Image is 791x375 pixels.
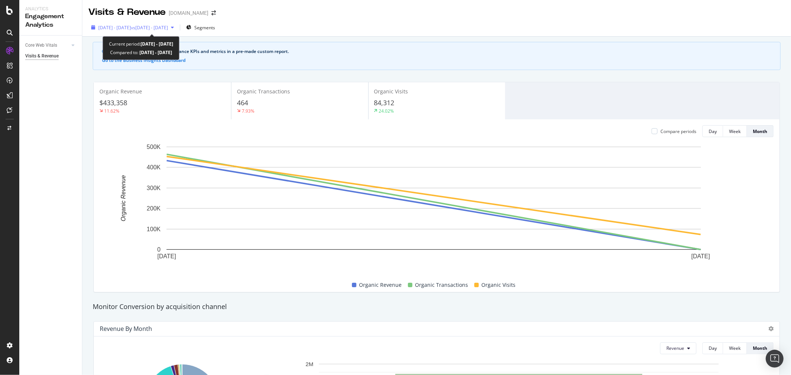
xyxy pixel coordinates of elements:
[374,88,408,95] span: Organic Visits
[747,125,774,137] button: Month
[99,88,142,95] span: Organic Revenue
[147,226,161,232] text: 100K
[131,24,168,31] span: vs [DATE] - [DATE]
[169,9,208,17] div: [DOMAIN_NAME]
[183,21,218,33] button: Segments
[753,345,767,351] div: Month
[88,6,166,19] div: Visits & Revenue
[747,342,774,354] button: Month
[157,246,161,253] text: 0
[109,40,173,48] div: Current period:
[93,42,781,70] div: info banner
[100,325,152,332] div: Revenue by Month
[138,49,172,56] b: [DATE] - [DATE]
[194,24,215,31] span: Segments
[709,128,717,135] div: Day
[110,48,172,57] div: Compared to:
[211,10,216,16] div: arrow-right-arrow-left
[25,52,77,60] a: Visits & Revenue
[237,98,248,107] span: 464
[104,108,119,114] div: 11.62%
[237,88,290,95] span: Organic Transactions
[98,24,131,31] span: [DATE] - [DATE]
[723,342,747,354] button: Week
[709,345,717,351] div: Day
[242,108,254,114] div: 7.93%
[415,281,468,289] span: Organic Transactions
[702,342,723,354] button: Day
[25,42,57,49] div: Core Web Vitals
[100,143,768,272] svg: A chart.
[147,144,161,150] text: 500K
[702,125,723,137] button: Day
[147,165,161,171] text: 400K
[723,125,747,137] button: Week
[99,98,127,107] span: $433,358
[141,41,173,47] b: [DATE] - [DATE]
[157,253,176,260] text: [DATE]
[306,361,313,367] text: 2M
[25,52,59,60] div: Visits & Revenue
[25,42,69,49] a: Core Web Vitals
[753,128,767,135] div: Month
[109,48,771,55] div: See your organic search performance KPIs and metrics in a pre-made custom report.
[666,345,684,351] span: Revenue
[729,345,741,351] div: Week
[729,128,741,135] div: Week
[660,128,696,135] div: Compare periods
[374,98,395,107] span: 84,312
[25,12,76,29] div: Engagement Analytics
[147,185,161,191] text: 300K
[766,350,784,368] div: Open Intercom Messenger
[102,58,185,63] button: Go to the Business Insights Dashboard
[660,342,696,354] button: Revenue
[482,281,516,289] span: Organic Visits
[379,108,394,114] div: 24.02%
[120,175,126,222] text: Organic Revenue
[359,281,402,289] span: Organic Revenue
[88,21,177,33] button: [DATE] - [DATE]vs[DATE] - [DATE]
[25,6,76,12] div: Analytics
[147,206,161,212] text: 200K
[89,302,784,312] div: Monitor Conversion by acquisition channel
[691,253,710,260] text: [DATE]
